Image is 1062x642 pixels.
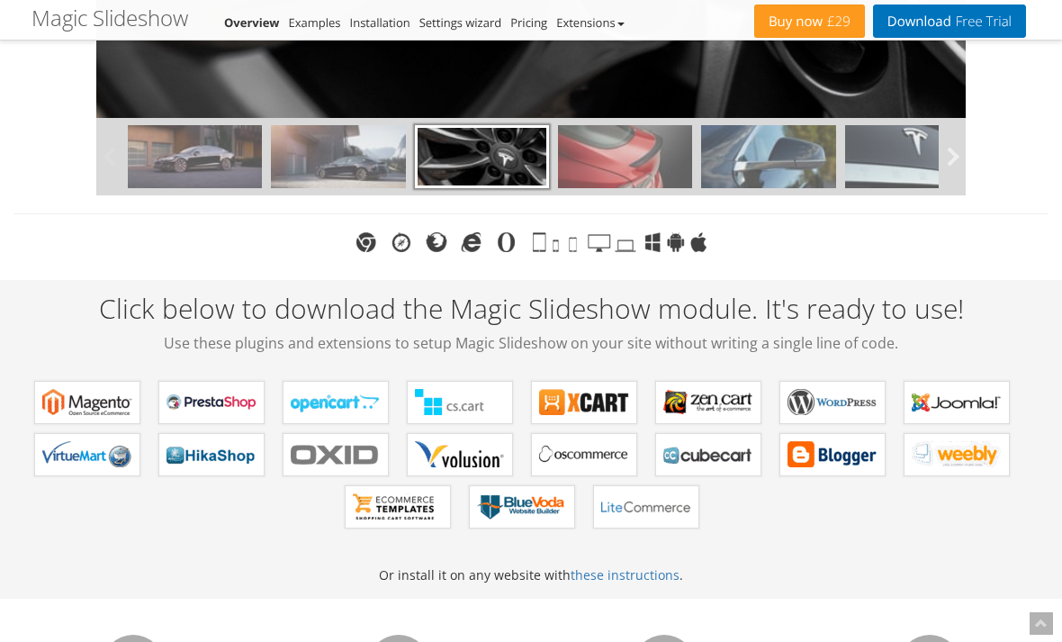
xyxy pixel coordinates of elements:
[787,441,877,468] b: Magic Slideshow for Blogger
[556,14,624,31] a: Extensions
[158,381,265,424] a: Magic Slideshow for PrestaShop
[904,381,1010,424] a: Magic Slideshow for Joomla
[823,14,850,29] span: £29
[539,389,629,416] b: Magic Slideshow for X-Cart
[469,485,575,529] a: Magic Slideshow for BlueVoda
[415,389,505,416] b: Magic Slideshow for CS-Cart
[13,294,1048,354] h2: Click below to download the Magic Slideshow module. It's ready to use!
[158,433,265,476] a: Magic Slideshow for HikaShop
[166,441,256,468] b: Magic Slideshow for HikaShop
[531,433,637,476] a: Magic Slideshow for osCommerce
[34,433,140,476] a: Magic Slideshow for VirtueMart
[779,433,886,476] a: Magic Slideshow for Blogger
[754,5,865,38] a: Buy now£29
[904,433,1010,476] a: Magic Slideshow for Weebly
[345,485,451,529] a: Magic Slideshow for ecommerce Templates
[166,389,256,416] b: Magic Slideshow for PrestaShop
[13,332,1048,354] span: Use these plugins and extensions to setup Magic Slideshow on your site without writing a single l...
[533,232,706,252] img: Tablet, phone, smartphone, desktop, laptop, Windows, Android, iOS
[353,493,443,520] b: Magic Slideshow for ecommerce Templates
[291,389,381,416] b: Magic Slideshow for OpenCart
[419,14,502,31] a: Settings wizard
[845,125,979,188] img: models-07.jpg
[558,125,692,188] img: models-04.jpg
[601,493,691,520] b: Magic Slideshow for LiteCommerce
[510,14,547,31] a: Pricing
[407,381,513,424] a: Magic Slideshow for CS-Cart
[224,14,280,31] a: Overview
[873,5,1026,38] a: DownloadFree Trial
[655,433,761,476] a: Magic Slideshow for CubeCart
[350,14,410,31] a: Installation
[663,389,753,416] b: Magic Slideshow for Zen Cart
[593,485,699,529] a: Magic Slideshow for LiteCommerce
[407,433,513,476] a: Magic Slideshow for Volusion
[571,566,679,583] a: these instructions
[128,125,262,188] img: models-01.jpg
[289,14,341,31] a: Examples
[951,14,1012,29] span: Free Trial
[271,125,405,188] img: models-02.jpg
[912,389,1002,416] b: Magic Slideshow for Joomla
[779,381,886,424] a: Magic Slideshow for WordPress
[787,389,877,416] b: Magic Slideshow for WordPress
[415,441,505,468] b: Magic Slideshow for Volusion
[531,381,637,424] a: Magic Slideshow for X-Cart
[655,381,761,424] a: Magic Slideshow for Zen Cart
[42,441,132,468] b: Magic Slideshow for VirtueMart
[283,381,389,424] a: Magic Slideshow for OpenCart
[283,433,389,476] a: Magic Slideshow for OXID
[291,441,381,468] b: Magic Slideshow for OXID
[539,441,629,468] b: Magic Slideshow for osCommerce
[42,389,132,416] b: Magic Slideshow for Magento
[701,125,835,188] img: models-06.jpg
[31,6,188,30] h1: Magic Slideshow
[356,232,515,252] img: Chrome, Safari, Firefox, MS Edge, IE, Opera
[663,441,753,468] b: Magic Slideshow for CubeCart
[34,381,140,424] a: Magic Slideshow for Magento
[477,493,567,520] b: Magic Slideshow for BlueVoda
[912,441,1002,468] b: Magic Slideshow for Weebly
